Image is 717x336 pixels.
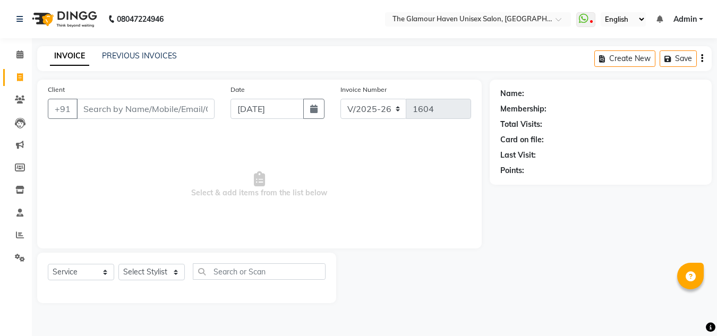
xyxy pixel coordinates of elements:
[500,119,542,130] div: Total Visits:
[660,50,697,67] button: Save
[76,99,215,119] input: Search by Name/Mobile/Email/Code
[500,88,524,99] div: Name:
[48,132,471,238] span: Select & add items from the list below
[500,165,524,176] div: Points:
[48,85,65,94] label: Client
[340,85,387,94] label: Invoice Number
[50,47,89,66] a: INVOICE
[27,4,100,34] img: logo
[500,150,536,161] div: Last Visit:
[193,263,326,280] input: Search or Scan
[102,51,177,61] a: PREVIOUS INVOICES
[500,134,544,145] div: Card on file:
[117,4,164,34] b: 08047224946
[48,99,78,119] button: +91
[673,14,697,25] span: Admin
[500,104,547,115] div: Membership:
[594,50,655,67] button: Create New
[672,294,706,325] iframe: chat widget
[231,85,245,94] label: Date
